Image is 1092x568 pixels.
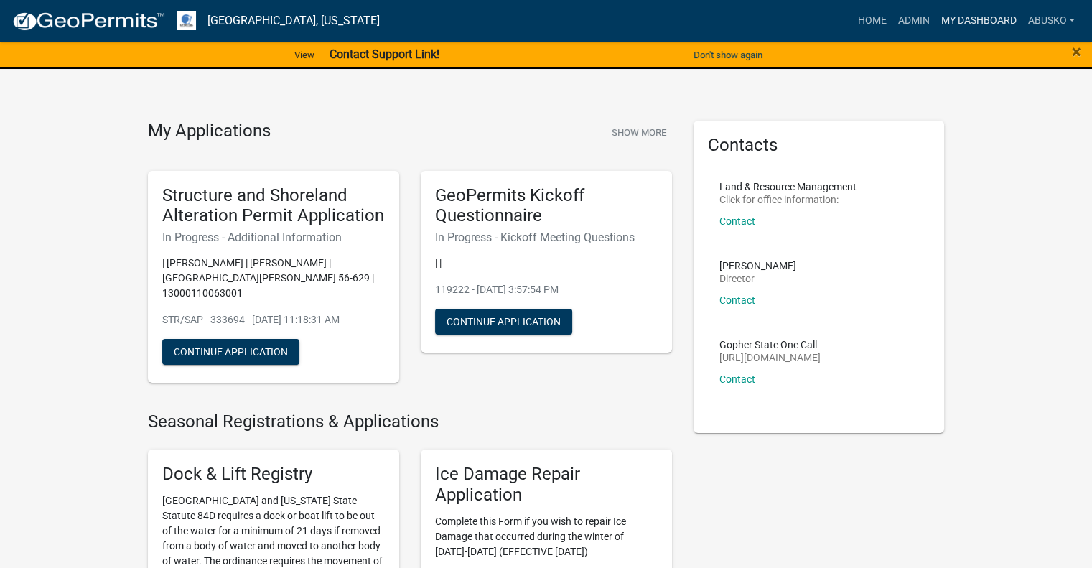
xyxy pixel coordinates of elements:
[719,182,857,192] p: Land & Resource Management
[892,7,935,34] a: Admin
[719,340,821,350] p: Gopher State One Call
[148,411,672,432] h4: Seasonal Registrations & Applications
[162,339,299,365] button: Continue Application
[708,135,930,156] h5: Contacts
[435,231,658,244] h6: In Progress - Kickoff Meeting Questions
[162,231,385,244] h6: In Progress - Additional Information
[207,9,380,33] a: [GEOGRAPHIC_DATA], [US_STATE]
[148,121,271,142] h4: My Applications
[719,274,796,284] p: Director
[435,514,658,559] p: Complete this Form if you wish to repair Ice Damage that occurred during the winter of [DATE]-[DA...
[435,256,658,271] p: | |
[688,43,768,67] button: Don't show again
[435,185,658,227] h5: GeoPermits Kickoff Questionnaire
[719,195,857,205] p: Click for office information:
[719,215,755,227] a: Contact
[719,373,755,385] a: Contact
[935,7,1022,34] a: My Dashboard
[435,309,572,335] button: Continue Application
[1022,7,1081,34] a: abusko
[162,464,385,485] h5: Dock & Lift Registry
[435,282,658,297] p: 119222 - [DATE] 3:57:54 PM
[329,47,439,61] strong: Contact Support Link!
[719,261,796,271] p: [PERSON_NAME]
[1072,43,1081,60] button: Close
[719,294,755,306] a: Contact
[851,7,892,34] a: Home
[162,185,385,227] h5: Structure and Shoreland Alteration Permit Application
[719,353,821,363] p: [URL][DOMAIN_NAME]
[606,121,672,144] button: Show More
[177,11,196,30] img: Otter Tail County, Minnesota
[162,312,385,327] p: STR/SAP - 333694 - [DATE] 11:18:31 AM
[435,464,658,506] h5: Ice Damage Repair Application
[162,256,385,301] p: | [PERSON_NAME] | [PERSON_NAME] | [GEOGRAPHIC_DATA][PERSON_NAME] 56-629 | 13000110063001
[1072,42,1081,62] span: ×
[289,43,320,67] a: View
